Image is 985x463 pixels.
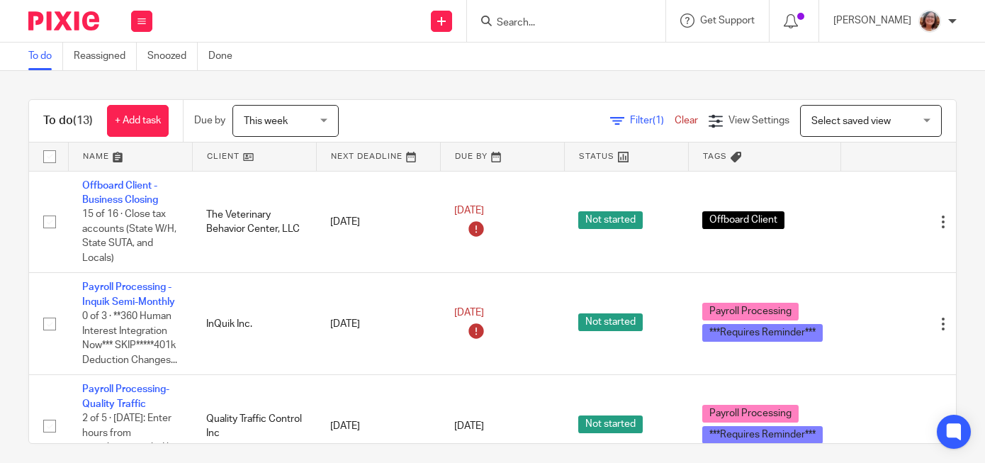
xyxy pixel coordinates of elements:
[702,405,799,423] span: Payroll Processing
[703,152,727,160] span: Tags
[454,206,484,216] span: [DATE]
[82,311,177,365] span: 0 of 3 · **360 Human Interest Integration Now*** SKIP*****401k Deduction Changes...
[244,116,288,126] span: This week
[702,211,784,229] span: Offboard Client
[578,415,643,433] span: Not started
[700,16,755,26] span: Get Support
[82,209,176,263] span: 15 of 16 · Close tax accounts (State W/H, State SUTA, and Locals)
[43,113,93,128] h1: To do
[107,105,169,137] a: + Add task
[728,116,789,125] span: View Settings
[495,17,623,30] input: Search
[811,116,891,126] span: Select saved view
[194,113,225,128] p: Due by
[918,10,941,33] img: LB%20Reg%20Headshot%208-2-23.jpg
[578,211,643,229] span: Not started
[653,116,664,125] span: (1)
[28,11,99,30] img: Pixie
[833,13,911,28] p: [PERSON_NAME]
[454,421,484,431] span: [DATE]
[208,43,243,70] a: Done
[675,116,698,125] a: Clear
[73,115,93,126] span: (13)
[82,181,158,205] a: Offboard Client - Business Closing
[702,303,799,320] span: Payroll Processing
[82,384,169,408] a: Payroll Processing-Quality Traffic
[82,282,175,306] a: Payroll Processing - Inquik Semi-Monthly
[630,116,675,125] span: Filter
[454,308,484,318] span: [DATE]
[147,43,198,70] a: Snoozed
[192,171,316,273] td: The Veterinary Behavior Center, LLC
[192,273,316,375] td: InQuik Inc.
[316,171,440,273] td: [DATE]
[316,273,440,375] td: [DATE]
[74,43,137,70] a: Reassigned
[28,43,63,70] a: To do
[578,313,643,331] span: Not started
